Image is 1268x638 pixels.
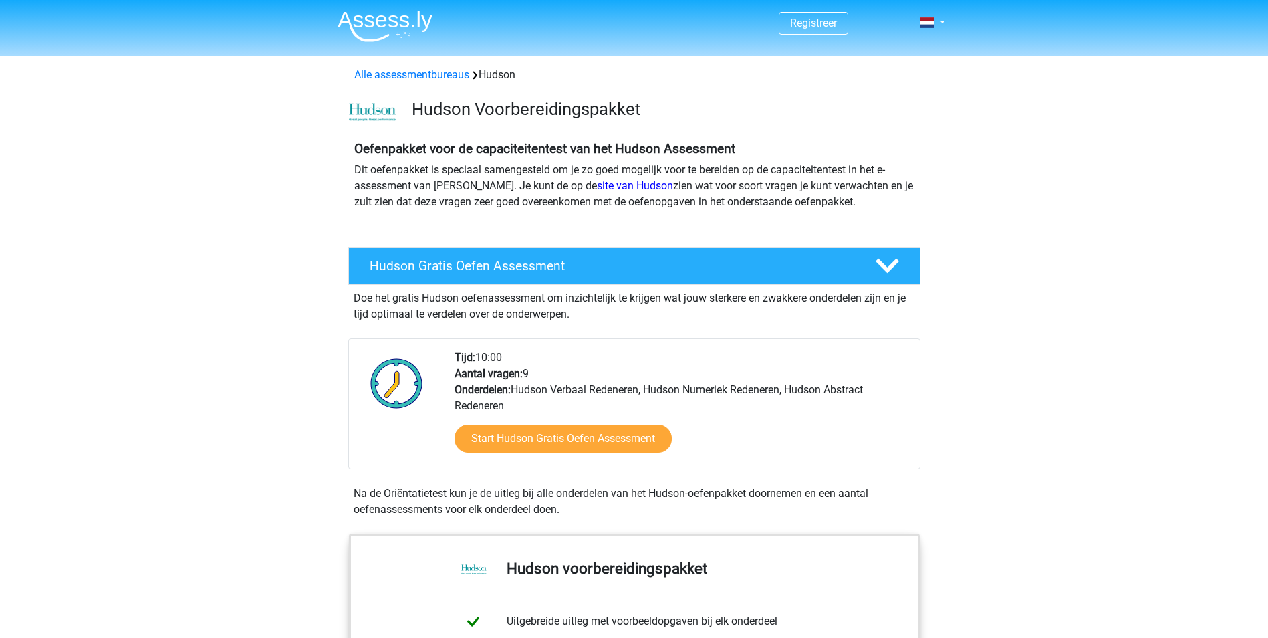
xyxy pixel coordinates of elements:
div: Hudson [349,67,920,83]
b: Aantal vragen: [455,367,523,380]
div: Na de Oriëntatietest kun je de uitleg bij alle onderdelen van het Hudson-oefenpakket doornemen en... [348,486,920,518]
b: Tijd: [455,351,475,364]
div: 10:00 9 Hudson Verbaal Redeneren, Hudson Numeriek Redeneren, Hudson Abstract Redeneren [445,350,919,469]
img: Assessly [338,11,432,42]
div: Doe het gratis Hudson oefenassessment om inzichtelijk te krijgen wat jouw sterkere en zwakkere on... [348,285,920,322]
img: Klok [363,350,430,417]
h3: Hudson Voorbereidingspakket [412,99,910,120]
b: Onderdelen: [455,383,511,396]
p: Dit oefenpakket is speciaal samengesteld om je zo goed mogelijk voor te bereiden op de capaciteit... [354,162,914,210]
a: Alle assessmentbureaus [354,68,469,81]
a: Start Hudson Gratis Oefen Assessment [455,425,672,453]
h4: Hudson Gratis Oefen Assessment [370,258,854,274]
a: Registreer [790,17,837,29]
a: site van Hudson [597,179,673,192]
a: Hudson Gratis Oefen Assessment [343,247,926,285]
img: cefd0e47479f4eb8e8c001c0d358d5812e054fa8.png [349,103,396,122]
b: Oefenpakket voor de capaciteitentest van het Hudson Assessment [354,141,735,156]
